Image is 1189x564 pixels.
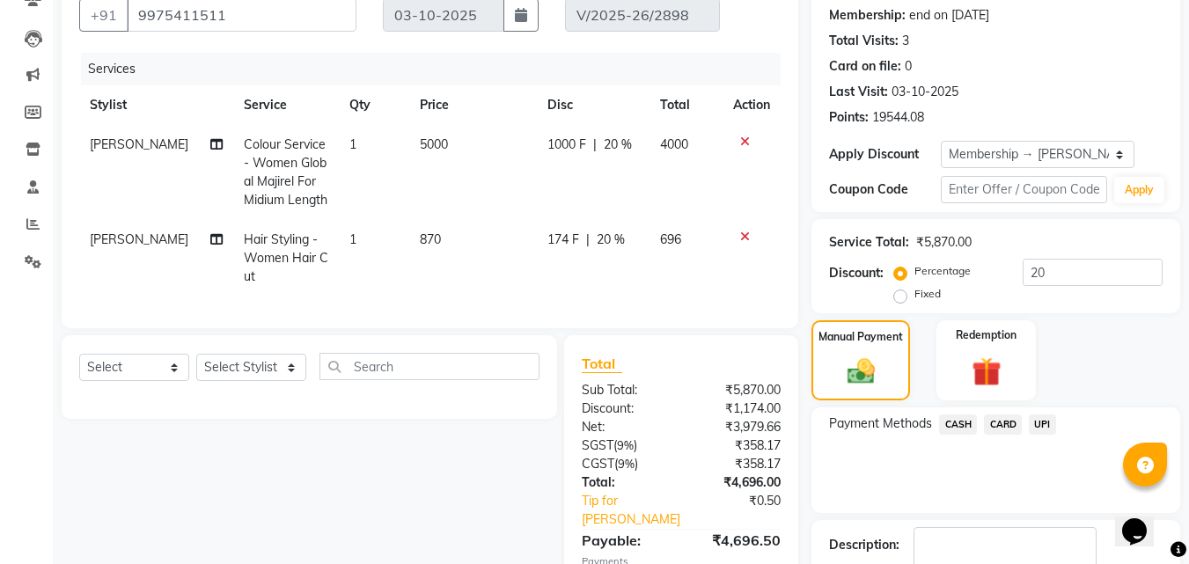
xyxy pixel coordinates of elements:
div: Net: [569,418,681,436]
span: 9% [618,457,635,471]
label: Fixed [914,286,941,302]
div: Payable: [569,530,681,551]
span: | [586,231,590,249]
div: ₹5,870.00 [681,381,794,399]
div: Sub Total: [569,381,681,399]
div: ₹358.17 [681,455,794,473]
span: CARD [984,414,1022,435]
th: Price [409,85,537,125]
span: SGST [582,437,613,453]
span: Payment Methods [829,414,932,433]
div: ₹1,174.00 [681,399,794,418]
span: Colour Service - Women Global Majirel For Midium Length [244,136,327,208]
span: 870 [420,231,441,247]
div: ₹4,696.00 [681,473,794,492]
span: [PERSON_NAME] [90,231,188,247]
span: Total [582,355,622,373]
div: Total Visits: [829,32,899,50]
span: UPI [1029,414,1056,435]
div: ₹3,979.66 [681,418,794,436]
button: Apply [1114,177,1164,203]
div: 03-10-2025 [892,83,958,101]
div: Card on file: [829,57,901,76]
th: Qty [339,85,409,125]
span: 5000 [420,136,448,152]
div: Discount: [569,399,681,418]
div: 3 [902,32,909,50]
span: CASH [939,414,977,435]
label: Manual Payment [818,329,903,345]
span: 696 [660,231,681,247]
th: Disc [537,85,650,125]
span: Hair Styling - Women Hair Cut [244,231,328,284]
input: Enter Offer / Coupon Code [941,176,1107,203]
div: Apply Discount [829,145,940,164]
th: Stylist [79,85,233,125]
input: Search [319,353,539,380]
span: 20 % [604,136,632,154]
div: Total: [569,473,681,492]
iframe: chat widget [1115,494,1171,546]
span: 4000 [660,136,688,152]
div: Services [81,53,794,85]
span: | [593,136,597,154]
div: ₹4,696.50 [681,530,794,551]
span: CGST [582,456,614,472]
div: ₹5,870.00 [916,233,972,252]
div: Discount: [829,264,884,282]
label: Redemption [956,327,1017,343]
div: Description: [829,536,899,554]
div: ( ) [569,436,681,455]
div: Points: [829,108,869,127]
div: ₹358.17 [681,436,794,455]
img: _cash.svg [839,355,884,387]
div: Coupon Code [829,180,940,199]
a: Tip for [PERSON_NAME] [569,492,700,529]
div: 0 [905,57,912,76]
div: ( ) [569,455,681,473]
img: _gift.svg [963,354,1010,390]
th: Service [233,85,339,125]
div: Membership: [829,6,906,25]
th: Action [723,85,781,125]
div: end on [DATE] [909,6,989,25]
span: 174 F [547,231,579,249]
span: 9% [617,438,634,452]
span: [PERSON_NAME] [90,136,188,152]
label: Percentage [914,263,971,279]
span: 1 [349,136,356,152]
th: Total [650,85,723,125]
span: 1000 F [547,136,586,154]
div: ₹0.50 [701,492,795,529]
div: 19544.08 [872,108,924,127]
span: 20 % [597,231,625,249]
div: Last Visit: [829,83,888,101]
div: Service Total: [829,233,909,252]
span: 1 [349,231,356,247]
